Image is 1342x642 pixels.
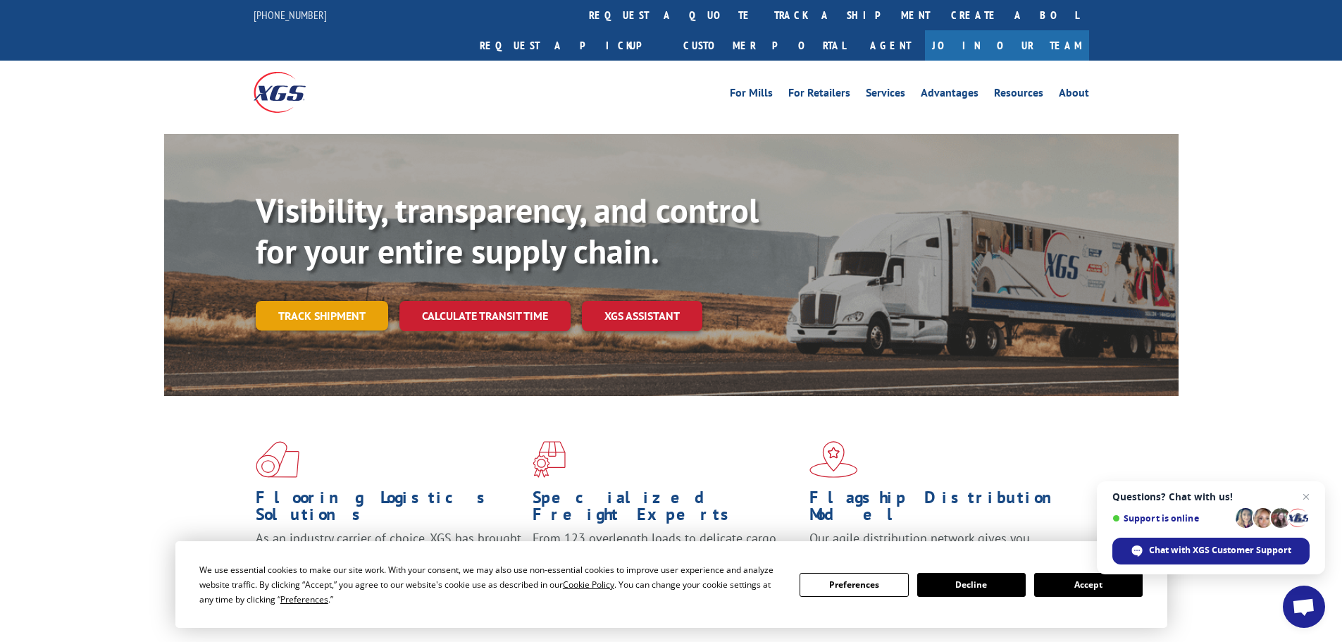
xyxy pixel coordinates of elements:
p: From 123 overlength loads to delicate cargo, our experienced staff knows the best way to move you... [533,530,799,593]
a: [PHONE_NUMBER] [254,8,327,22]
img: xgs-icon-total-supply-chain-intelligence-red [256,441,299,478]
b: Visibility, transparency, and control for your entire supply chain. [256,188,759,273]
span: Preferences [280,593,328,605]
div: Chat with XGS Customer Support [1112,538,1310,564]
a: Calculate transit time [399,301,571,331]
a: For Mills [730,87,773,103]
a: About [1059,87,1089,103]
span: Close chat [1298,488,1315,505]
a: Advantages [921,87,978,103]
a: For Retailers [788,87,850,103]
h1: Flooring Logistics Solutions [256,489,522,530]
a: Customer Portal [673,30,856,61]
img: xgs-icon-flagship-distribution-model-red [809,441,858,478]
span: Chat with XGS Customer Support [1149,544,1291,557]
h1: Specialized Freight Experts [533,489,799,530]
a: Join Our Team [925,30,1089,61]
span: Cookie Policy [563,579,614,591]
button: Decline [917,573,1026,597]
div: We use essential cookies to make our site work. With your consent, we may also use non-essential ... [199,562,783,607]
a: Track shipment [256,301,388,331]
span: Our agile distribution network gives you nationwide inventory management on demand. [809,530,1069,563]
a: Services [866,87,905,103]
a: Agent [856,30,925,61]
h1: Flagship Distribution Model [809,489,1076,530]
div: Cookie Consent Prompt [175,541,1167,628]
span: As an industry carrier of choice, XGS has brought innovation and dedication to flooring logistics... [256,530,521,580]
span: Questions? Chat with us! [1112,491,1310,502]
button: Preferences [800,573,908,597]
a: Request a pickup [469,30,673,61]
a: Resources [994,87,1043,103]
span: Support is online [1112,513,1231,524]
img: xgs-icon-focused-on-flooring-red [533,441,566,478]
a: XGS ASSISTANT [582,301,702,331]
div: Open chat [1283,586,1325,628]
button: Accept [1034,573,1143,597]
